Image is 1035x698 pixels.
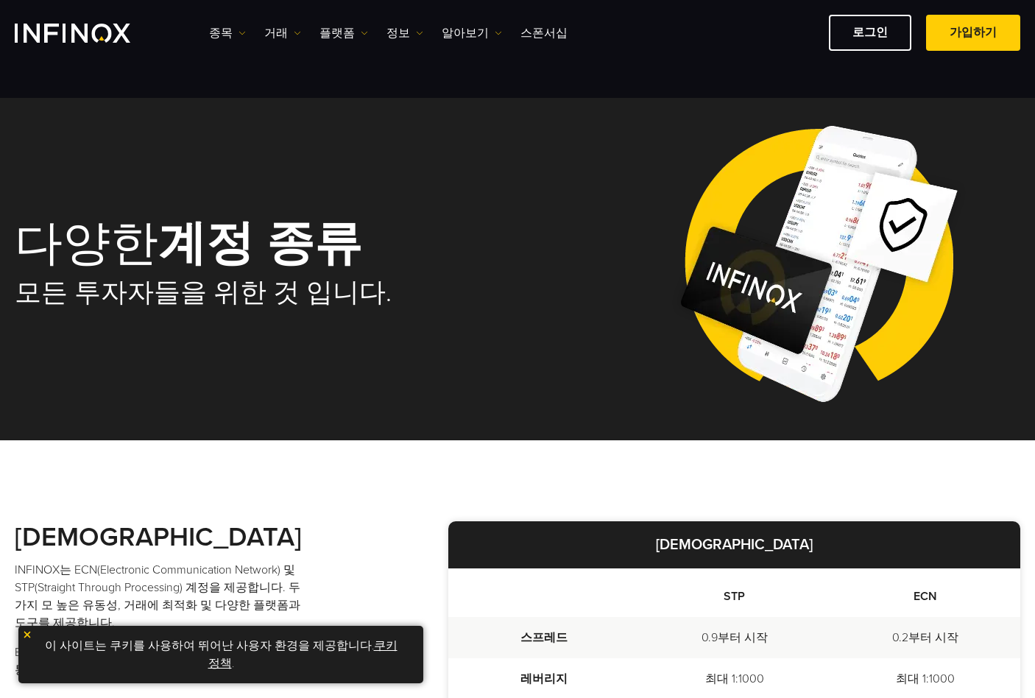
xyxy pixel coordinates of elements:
a: 정보 [386,24,423,42]
img: yellow close icon [22,630,32,640]
td: 0.9부터 시작 [639,617,830,658]
h1: 다양한 [15,219,498,269]
p: INFINOX는 ECN(Electronic Communication Network) 및 STP(Straight Through Processing) 계정을 제공합니다. 두 가지... [15,561,309,632]
p: ECN 계정에서 낮은 스프레드로 거래하거나 STP 계정을 통해 후불 수수료 없이 거래할 수 있습니다. [15,644,309,679]
a: 알아보기 [442,24,502,42]
a: 로그인 [829,15,911,51]
td: 0.2부터 시작 [830,617,1020,658]
p: 이 사이트는 쿠키를 사용하여 뛰어난 사용자 환경을 제공합니다. . [26,633,416,676]
strong: 계정 종류 [158,215,362,273]
th: ECN [830,568,1020,617]
a: 거래 [264,24,301,42]
td: 스프레드 [448,617,639,658]
a: 스폰서십 [520,24,568,42]
a: 가입하기 [926,15,1020,51]
a: INFINOX Logo [15,24,165,43]
h2: 모든 투자자들을 위한 것 입니다. [15,277,498,309]
a: 종목 [209,24,246,42]
a: 플랫폼 [319,24,368,42]
strong: [DEMOGRAPHIC_DATA] [656,536,813,554]
th: STP [639,568,830,617]
strong: [DEMOGRAPHIC_DATA] [15,521,302,553]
